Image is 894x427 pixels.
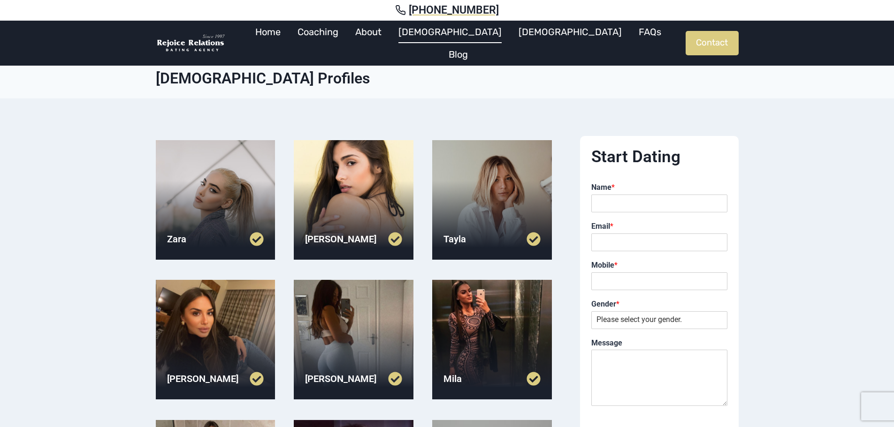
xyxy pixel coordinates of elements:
span: [PHONE_NUMBER] [409,4,499,17]
a: Blog [440,43,476,66]
input: Mobile [591,272,727,290]
a: [PHONE_NUMBER] [11,4,883,17]
label: Message [591,338,727,348]
a: Contact [686,31,739,55]
label: Gender [591,300,727,309]
a: Coaching [289,21,347,43]
a: [DEMOGRAPHIC_DATA] [390,21,510,43]
h1: [DEMOGRAPHIC_DATA] Profiles [156,69,739,87]
label: Email [591,222,727,232]
nav: Primary [231,21,686,66]
a: FAQs [630,21,670,43]
h2: Start Dating [591,147,727,167]
label: Mobile [591,261,727,270]
label: Name [591,183,727,193]
a: Home [247,21,289,43]
img: Rejoice Relations [156,34,226,53]
a: [DEMOGRAPHIC_DATA] [510,21,630,43]
a: About [347,21,390,43]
